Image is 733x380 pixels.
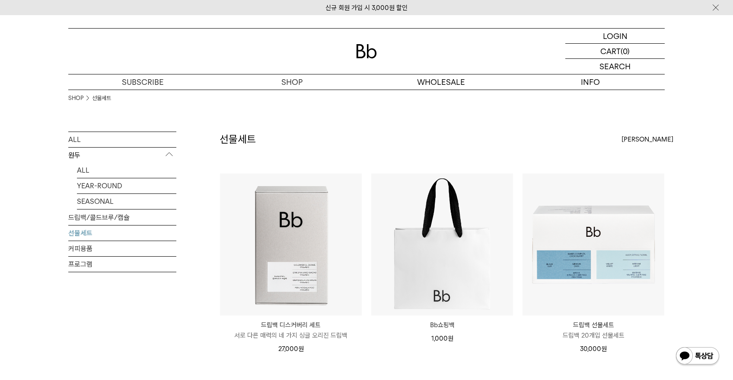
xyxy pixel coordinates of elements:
span: 27,000 [278,345,304,353]
span: 30,000 [580,345,607,353]
img: Bb쇼핑백 [371,174,513,316]
a: 프로그램 [68,257,176,272]
img: 드립백 선물세트 [523,174,664,316]
h2: 선물세트 [220,132,256,147]
p: LOGIN [603,29,628,43]
a: 드립백 선물세트 드립백 20개입 선물세트 [523,320,664,341]
img: 카카오톡 채널 1:1 채팅 버튼 [675,346,720,367]
p: CART [600,44,621,58]
a: 신규 회원 가입 시 3,000원 할인 [325,4,408,12]
span: 1,000 [431,335,453,342]
a: SEASONAL [77,194,176,209]
a: SUBSCRIBE [68,74,217,90]
a: 드립백/콜드브루/캡슐 [68,210,176,225]
a: SHOP [68,94,83,103]
span: 원 [601,345,607,353]
p: SEARCH [599,59,631,74]
p: INFO [516,74,665,90]
a: 선물세트 [92,94,111,103]
a: ALL [68,132,176,147]
img: 드립백 디스커버리 세트 [220,174,362,316]
span: 원 [298,345,304,353]
p: 드립백 선물세트 [523,320,664,330]
span: 원 [448,335,453,342]
p: 서로 다른 매력의 네 가지 싱글 오리진 드립백 [220,330,362,341]
img: 로고 [356,44,377,58]
a: 커피용품 [68,241,176,256]
a: Bb쇼핑백 [371,320,513,330]
a: 선물세트 [68,225,176,241]
a: ALL [77,163,176,178]
a: LOGIN [565,29,665,44]
p: (0) [621,44,630,58]
a: YEAR-ROUND [77,178,176,193]
span: [PERSON_NAME] [621,134,673,145]
p: 드립백 디스커버리 세트 [220,320,362,330]
p: WHOLESALE [366,74,516,90]
a: SHOP [217,74,366,90]
a: 드립백 디스커버리 세트 서로 다른 매력의 네 가지 싱글 오리진 드립백 [220,320,362,341]
a: CART (0) [565,44,665,59]
p: 드립백 20개입 선물세트 [523,330,664,341]
p: 원두 [68,148,176,163]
